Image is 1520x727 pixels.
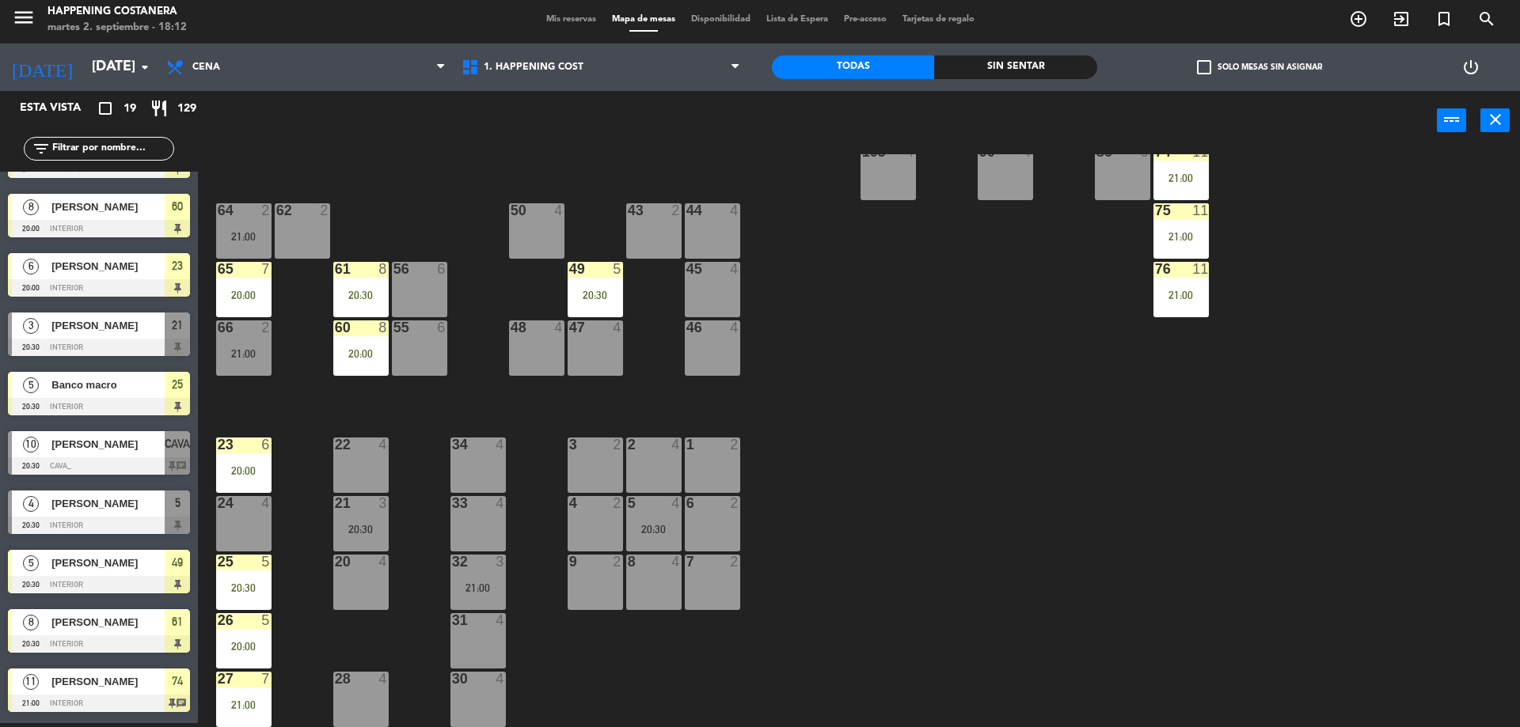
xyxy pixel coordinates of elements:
[175,494,180,513] span: 5
[276,203,277,218] div: 62
[730,203,739,218] div: 4
[23,615,39,630] span: 8
[613,496,622,510] div: 2
[604,15,683,24] span: Mapa de mesas
[47,4,187,20] div: Happening Costanera
[979,145,980,159] div: 90
[261,613,271,627] div: 5
[32,139,51,158] i: filter_list
[23,318,39,334] span: 3
[393,262,394,276] div: 56
[51,436,165,452] span: [PERSON_NAME]
[836,15,895,24] span: Pre-acceso
[23,496,39,512] span: 4
[261,320,271,335] div: 2
[452,613,453,627] div: 31
[906,145,915,159] div: 4
[1096,145,1097,159] div: 86
[613,437,622,452] div: 2
[1153,172,1209,184] div: 21:00
[452,437,453,452] div: 34
[1192,262,1208,276] div: 11
[1437,108,1466,132] button: power_input
[1197,60,1211,74] span: check_box_outline_blank
[934,55,1096,79] div: Sin sentar
[628,437,629,452] div: 2
[51,317,165,334] span: [PERSON_NAME]
[51,555,165,571] span: [PERSON_NAME]
[450,582,506,593] div: 21:00
[165,434,190,453] span: CAVA
[758,15,836,24] span: Lista de Espera
[261,262,271,276] div: 7
[51,258,165,275] span: [PERSON_NAME]
[895,15,982,24] span: Tarjetas de regalo
[393,320,394,335] div: 55
[772,55,934,79] div: Todas
[216,699,272,710] div: 21:00
[1392,9,1411,28] i: exit_to_app
[12,6,36,29] i: menu
[496,672,505,686] div: 4
[333,290,389,301] div: 20:30
[177,100,196,118] span: 129
[613,262,622,276] div: 5
[686,437,687,452] div: 1
[51,199,165,215] span: [PERSON_NAME]
[1155,203,1156,218] div: 75
[335,672,336,686] div: 28
[437,320,446,335] div: 6
[671,496,681,510] div: 4
[335,320,336,335] div: 60
[538,15,604,24] span: Mis reservas
[51,673,165,690] span: [PERSON_NAME]
[261,672,271,686] div: 7
[333,348,389,359] div: 20:00
[1155,262,1156,276] div: 76
[12,6,36,35] button: menu
[569,320,570,335] div: 47
[172,256,183,275] span: 23
[51,614,165,630] span: [PERSON_NAME]
[628,203,629,218] div: 43
[569,496,570,510] div: 4
[23,437,39,452] span: 10
[686,262,687,276] div: 45
[51,140,173,157] input: Filtrar por nombre...
[1486,110,1505,129] i: close
[1192,203,1208,218] div: 11
[378,672,388,686] div: 4
[671,555,681,569] div: 4
[172,672,183,691] span: 74
[686,320,687,335] div: 46
[261,203,271,218] div: 2
[730,320,739,335] div: 4
[862,145,863,159] div: 105
[496,496,505,510] div: 4
[216,290,272,301] div: 20:00
[335,262,336,276] div: 61
[1461,58,1480,77] i: power_settings_new
[23,674,39,690] span: 11
[23,555,39,571] span: 5
[496,555,505,569] div: 3
[1434,9,1453,28] i: turned_in_not
[172,197,183,216] span: 60
[378,320,388,335] div: 8
[613,320,622,335] div: 4
[378,496,388,510] div: 3
[333,524,389,535] div: 20:30
[261,496,271,510] div: 4
[261,555,271,569] div: 5
[51,377,165,393] span: Banco macro
[437,262,446,276] div: 6
[261,437,271,452] div: 6
[216,348,272,359] div: 21:00
[686,555,687,569] div: 7
[1153,231,1209,242] div: 21:00
[320,203,329,218] div: 2
[683,15,758,24] span: Disponibilidad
